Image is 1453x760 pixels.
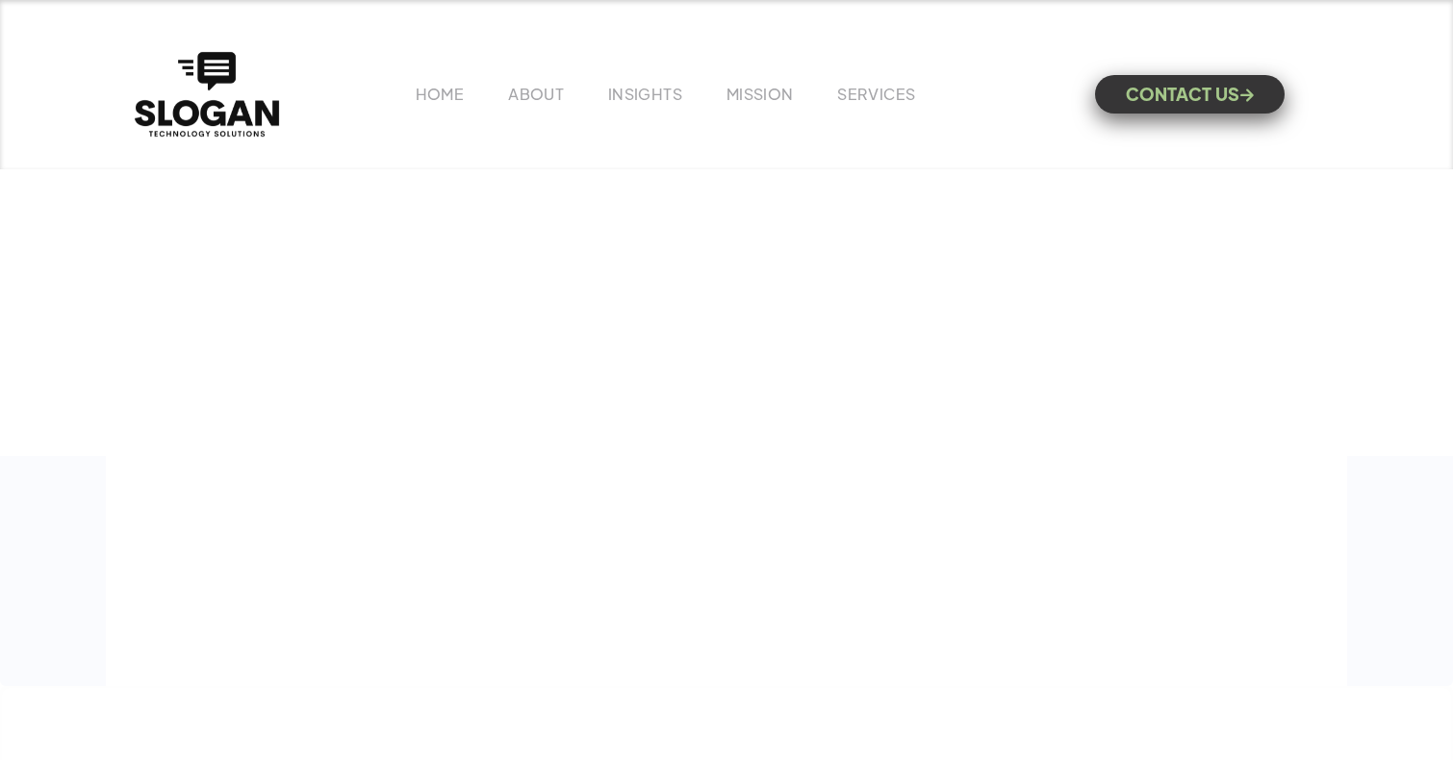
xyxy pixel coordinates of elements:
a: ABOUT [508,84,564,104]
a: HOME [416,84,464,104]
a: CONTACT US [1095,75,1285,114]
span:  [1240,89,1254,101]
a: INSIGHTS [608,84,682,104]
a: SERVICES [837,84,915,104]
a: MISSION [726,84,794,104]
